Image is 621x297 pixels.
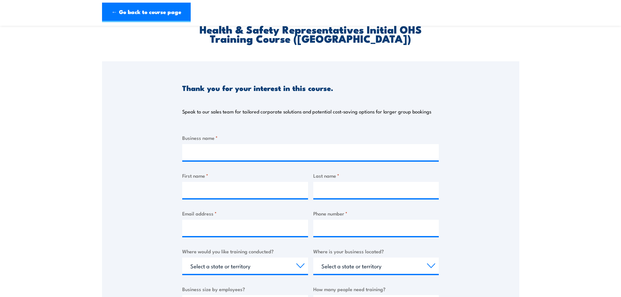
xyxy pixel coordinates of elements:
[182,172,308,179] label: First name
[313,172,439,179] label: Last name
[313,247,439,255] label: Where is your business located?
[102,3,191,22] a: ← Go back to course page
[182,84,333,92] h3: Thank you for your interest in this course.
[182,247,308,255] label: Where would you like training conducted?
[182,134,439,141] label: Business name
[313,285,439,293] label: How many people need training?
[182,24,439,43] h2: Health & Safety Representatives Initial OHS Training Course ([GEOGRAPHIC_DATA])
[182,210,308,217] label: Email address
[313,210,439,217] label: Phone number
[182,285,308,293] label: Business size by employees?
[182,108,431,115] p: Speak to our sales team for tailored corporate solutions and potential cost-saving options for la...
